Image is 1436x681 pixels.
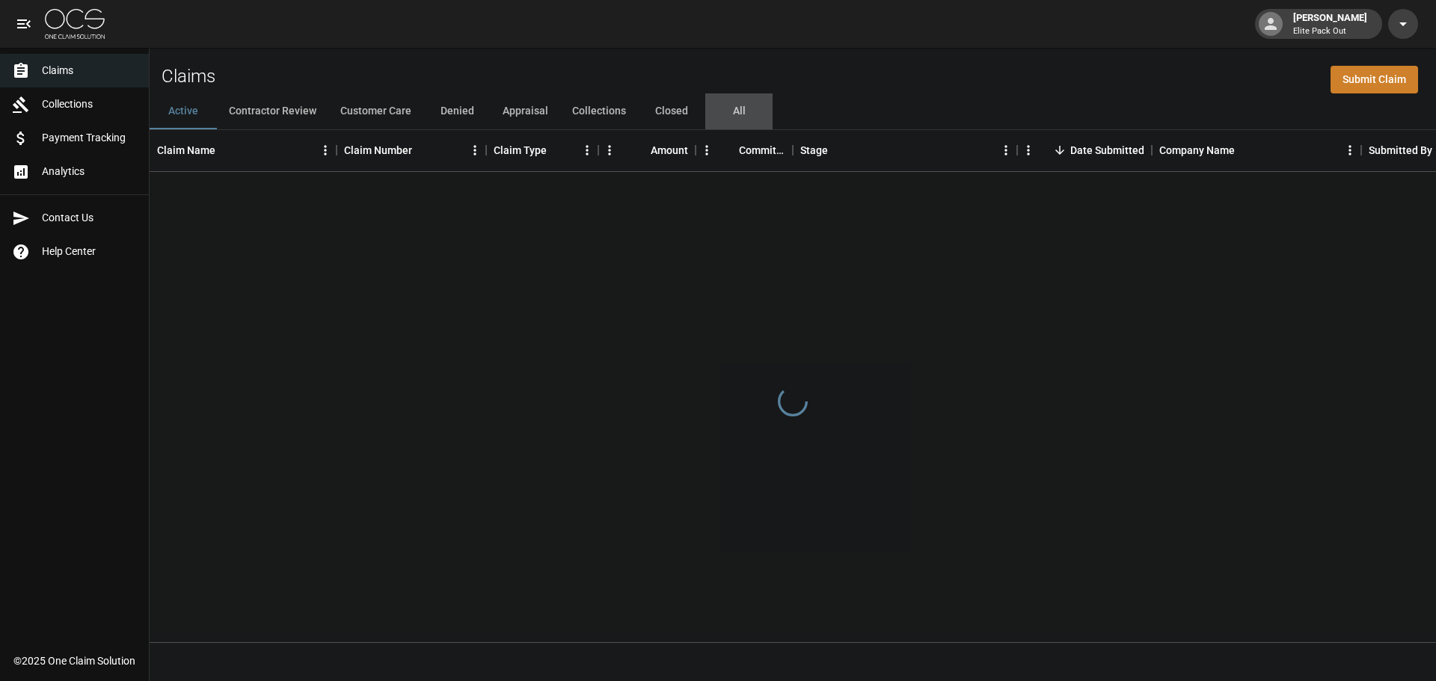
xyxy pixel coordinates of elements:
div: Stage [800,129,828,171]
div: Company Name [1159,129,1235,171]
button: Menu [1339,139,1361,161]
button: Menu [1017,139,1040,161]
div: Submitted By [1369,129,1432,171]
button: Menu [464,139,486,161]
span: Contact Us [42,210,137,226]
div: Committed Amount [696,129,793,171]
button: Sort [1049,140,1070,161]
button: All [705,93,773,129]
div: Date Submitted [1070,129,1144,171]
div: Claim Number [337,129,486,171]
div: Amount [651,129,688,171]
div: Stage [793,129,1017,171]
button: Sort [828,140,849,161]
button: Menu [576,139,598,161]
span: Help Center [42,244,137,259]
button: Menu [696,139,718,161]
button: Sort [630,140,651,161]
div: Amount [598,129,696,171]
div: dynamic tabs [150,93,1436,129]
div: Claim Name [157,129,215,171]
div: Claim Type [486,129,598,171]
button: Sort [215,140,236,161]
div: Claim Number [344,129,412,171]
span: Collections [42,96,137,112]
span: Claims [42,63,137,78]
img: ocs-logo-white-transparent.png [45,9,105,39]
div: Company Name [1152,129,1361,171]
div: Claim Type [494,129,547,171]
div: Date Submitted [1017,129,1152,171]
span: Analytics [42,164,137,179]
button: Sort [547,140,568,161]
button: Appraisal [491,93,560,129]
button: Contractor Review [217,93,328,129]
p: Elite Pack Out [1293,25,1367,38]
div: Committed Amount [739,129,785,171]
button: Menu [598,139,621,161]
button: Sort [718,140,739,161]
h2: Claims [162,66,215,87]
button: Customer Care [328,93,423,129]
div: Claim Name [150,129,337,171]
button: Active [150,93,217,129]
button: Denied [423,93,491,129]
button: Menu [995,139,1017,161]
div: © 2025 One Claim Solution [13,653,135,668]
span: Payment Tracking [42,130,137,146]
button: Menu [314,139,337,161]
div: [PERSON_NAME] [1287,10,1373,37]
button: Sort [1235,140,1256,161]
button: Closed [638,93,705,129]
a: Submit Claim [1331,66,1418,93]
button: Sort [412,140,433,161]
button: Collections [560,93,638,129]
button: open drawer [9,9,39,39]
